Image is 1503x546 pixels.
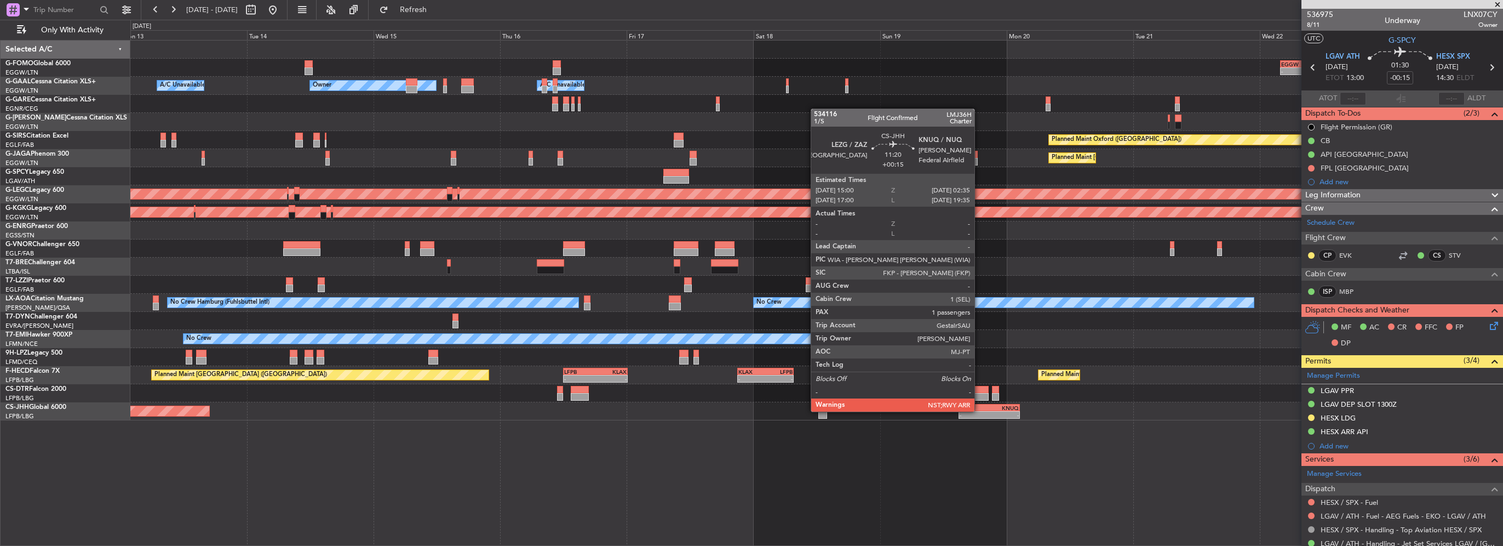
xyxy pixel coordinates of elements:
[5,259,28,266] span: T7-BRE
[1464,9,1498,20] span: LNX07CY
[1305,355,1331,368] span: Permits
[1321,122,1392,132] div: Flight Permission (GR)
[1007,30,1133,40] div: Mon 20
[1389,35,1416,46] span: G-SPCY
[1307,371,1360,382] a: Manage Permits
[5,87,38,95] a: EGGW/LTN
[1318,249,1336,261] div: CP
[765,368,793,375] div: LFPB
[5,386,29,393] span: CS-DTR
[5,151,69,157] a: G-JAGAPhenom 300
[1428,249,1446,261] div: CS
[1304,33,1323,43] button: UTC
[5,268,30,276] a: LTBA/ISL
[1346,73,1364,84] span: 13:00
[738,376,766,382] div: -
[12,21,119,39] button: Only With Activity
[5,322,73,330] a: EVRA/[PERSON_NAME]
[5,350,27,356] span: 9H-LPZ
[5,332,27,338] span: T7-EMI
[5,78,96,85] a: G-GAALCessna Citation XLS+
[154,367,327,383] div: Planned Maint [GEOGRAPHIC_DATA] ([GEOGRAPHIC_DATA])
[1321,386,1354,395] div: LGAV PPR
[5,187,29,194] span: G-LEGC
[5,295,84,302] a: LX-AOACitation Mustang
[500,30,627,40] div: Thu 16
[5,394,34,402] a: LFPB/LBG
[1281,61,1309,67] div: EGGW
[756,294,782,311] div: No Crew
[5,133,68,139] a: G-SIRSCitation Excel
[5,412,34,420] a: LFPB/LBG
[1321,413,1356,423] div: HESX LDG
[5,368,60,374] a: F-HECDFalcon 7X
[1326,52,1360,62] span: LGAV ATH
[989,405,1019,411] div: KNUQ
[1318,286,1336,298] div: ISP
[186,5,238,15] span: [DATE] - [DATE]
[1464,355,1479,366] span: (3/4)
[1449,251,1473,260] a: STV
[5,123,38,131] a: EGGW/LTN
[1321,427,1368,436] div: HESX ARR API
[5,241,32,248] span: G-VNOR
[5,223,68,230] a: G-ENRGPraetor 600
[5,96,96,103] a: G-GARECessna Citation XLS+
[5,151,31,157] span: G-JAGA
[989,412,1019,418] div: -
[1455,322,1464,333] span: FP
[1305,304,1409,317] span: Dispatch Checks and Weather
[5,60,71,67] a: G-FOMOGlobal 6000
[1467,93,1485,104] span: ALDT
[5,69,38,77] a: EGGW/LTN
[5,195,38,203] a: EGGW/LTN
[5,314,77,320] a: T7-DYNChallenger 604
[5,141,34,149] a: EGLF/FAB
[5,205,66,212] a: G-KGKGLegacy 600
[1305,107,1361,120] span: Dispatch To-Dos
[1320,177,1498,186] div: Add new
[5,223,31,230] span: G-ENRG
[1305,189,1361,202] span: Leg Information
[5,259,75,266] a: T7-BREChallenger 604
[5,249,34,258] a: EGLF/FAB
[5,115,66,121] span: G-[PERSON_NAME]
[5,404,66,411] a: CS-JHHGlobal 6000
[1341,322,1351,333] span: MF
[1321,525,1482,534] a: HESX / SPX - Handling - Top Aviation HESX / SPX
[247,30,374,40] div: Tue 14
[5,177,35,185] a: LGAV/ATH
[1307,469,1362,480] a: Manage Services
[1041,367,1214,383] div: Planned Maint [GEOGRAPHIC_DATA] ([GEOGRAPHIC_DATA])
[186,331,211,347] div: No Crew
[1436,52,1470,62] span: HESX SPX
[1464,107,1479,119] span: (2/3)
[1425,322,1437,333] span: FFC
[133,22,151,31] div: [DATE]
[1326,62,1348,73] span: [DATE]
[880,30,1007,40] div: Sun 19
[5,205,31,212] span: G-KGKG
[1436,73,1454,84] span: 14:30
[5,314,30,320] span: T7-DYN
[5,340,38,348] a: LFMN/NCE
[627,30,753,40] div: Fri 17
[1133,30,1260,40] div: Tue 21
[1305,453,1334,466] span: Services
[1321,511,1486,521] a: LGAV / ATH - Fuel - AEG Fuels - EKO - LGAV / ATH
[170,294,269,311] div: No Crew Hamburg (Fuhlsbuttel Intl)
[1340,92,1366,105] input: --:--
[391,6,437,14] span: Refresh
[1385,15,1420,26] div: Underway
[374,30,500,40] div: Wed 15
[5,286,34,294] a: EGLF/FAB
[754,30,880,40] div: Sat 18
[1305,483,1335,496] span: Dispatch
[1307,218,1355,229] a: Schedule Crew
[5,358,37,366] a: LFMD/CEQ
[1464,20,1498,30] span: Owner
[1307,20,1333,30] span: 8/11
[1321,163,1409,173] div: FPL [GEOGRAPHIC_DATA]
[1436,62,1459,73] span: [DATE]
[564,376,595,382] div: -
